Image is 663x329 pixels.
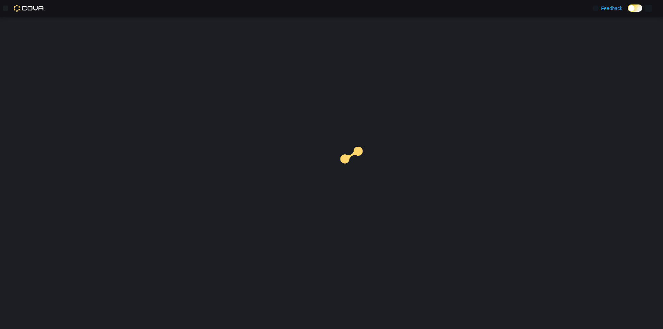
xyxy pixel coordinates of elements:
span: Feedback [601,5,622,12]
input: Dark Mode [628,4,642,12]
img: cova-loader [331,142,383,193]
img: Cova [14,5,45,12]
a: Feedback [590,1,625,15]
